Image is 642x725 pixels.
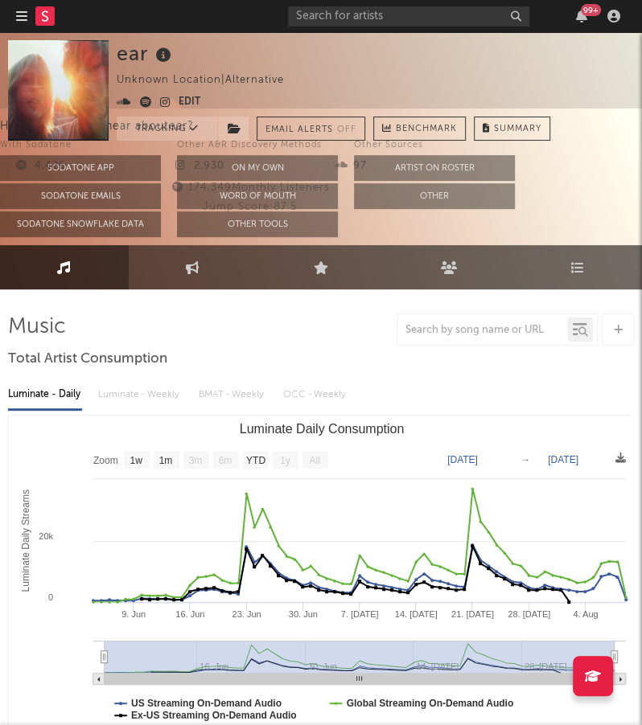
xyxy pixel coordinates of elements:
button: Edit [179,93,200,113]
text: Luminate Daily Streams [20,489,31,592]
span: Summary [494,125,541,133]
em: Off [337,125,356,134]
div: Unknown Location | Alternative [117,71,302,90]
text: All [309,455,319,466]
text: 4. Aug [573,609,598,619]
text: [DATE] [548,454,578,465]
text: 0 [48,592,53,602]
input: Search for artists [288,6,529,27]
text: 9. Jun [121,609,146,619]
span: Jump Score: 87.5 [203,202,297,212]
text: Zoom [93,455,118,466]
button: Email AlertsOff [257,117,365,141]
text: Ex-US Streaming On-Demand Audio [131,710,297,721]
text: → [521,454,530,465]
text: 20k [39,531,53,541]
text: 6m [219,455,233,466]
button: 99+ [576,10,587,23]
span: 2,930 [175,161,224,171]
span: 174,349 Monthly Listeners [170,182,330,193]
div: 99 + [581,4,601,16]
text: 7. [DATE] [341,609,379,619]
input: Search by song name or URL [397,324,567,337]
button: Summary [474,117,550,141]
text: 1w [130,455,143,466]
div: Luminate - Daily [8,381,82,408]
span: 97 [335,161,367,171]
div: ear [117,40,175,67]
text: 28. [DATE] [508,609,550,619]
button: Tracking [117,117,217,141]
text: [DATE] [447,454,478,465]
text: 16. Jun [175,609,204,619]
text: Global Streaming On-Demand Audio [347,698,514,709]
span: Benchmark [396,120,457,139]
span: Total Artist Consumption [8,350,167,369]
text: US Streaming On-Demand Audio [131,698,282,709]
text: 1m [159,455,173,466]
text: 30. Jun [289,609,318,619]
a: Benchmark [373,117,466,141]
text: 3m [189,455,203,466]
text: Luminate Daily Consumption [240,422,405,436]
span: 4,426 [16,161,66,171]
text: 21. [DATE] [451,609,494,619]
text: YTD [246,455,265,466]
text: 1y [280,455,290,466]
text: 23. Jun [233,609,261,619]
text: 14. [DATE] [395,609,438,619]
